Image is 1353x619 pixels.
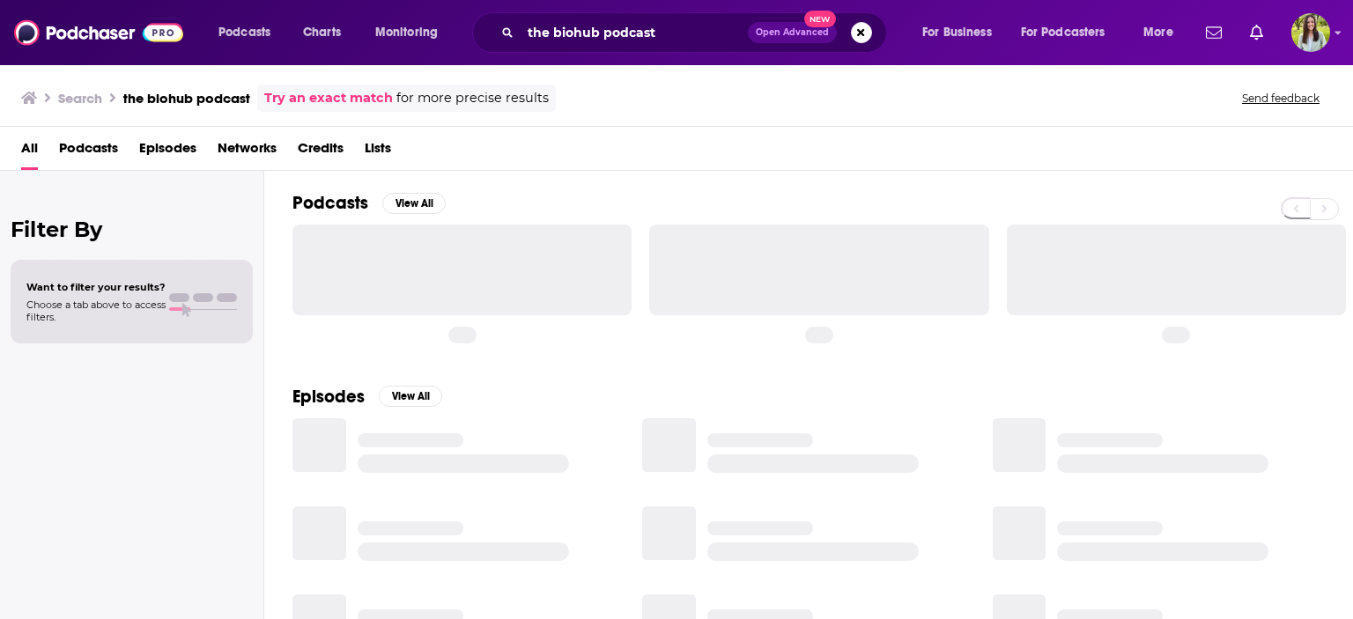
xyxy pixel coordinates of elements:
img: Podchaser - Follow, Share and Rate Podcasts [14,16,183,49]
span: New [804,11,836,27]
button: View All [379,386,442,407]
span: For Podcasters [1021,20,1105,45]
span: Monitoring [375,20,438,45]
h2: Filter By [11,217,253,242]
a: Podcasts [59,134,118,170]
span: More [1143,20,1173,45]
span: For Business [922,20,992,45]
span: for more precise results [396,88,549,108]
span: Charts [303,20,341,45]
span: Want to filter your results? [26,281,166,293]
div: Search podcasts, credits, & more... [489,12,904,53]
button: Send feedback [1237,91,1325,106]
h2: Podcasts [292,192,368,214]
a: Charts [292,18,351,47]
input: Search podcasts, credits, & more... [521,18,748,47]
h2: Episodes [292,386,365,408]
button: open menu [1009,18,1131,47]
h3: Search [58,90,102,107]
button: open menu [206,18,293,47]
button: Open AdvancedNew [748,22,837,43]
span: Logged in as meaghanyoungblood [1291,13,1330,52]
span: Open Advanced [756,28,829,37]
img: User Profile [1291,13,1330,52]
span: Podcasts [218,20,270,45]
a: EpisodesView All [292,386,442,408]
a: Show notifications dropdown [1243,18,1270,48]
a: Episodes [139,134,196,170]
button: open menu [1131,18,1195,47]
a: Lists [365,134,391,170]
span: Choose a tab above to access filters. [26,298,166,323]
h3: the biohub podcast [123,90,250,107]
button: View All [382,193,446,214]
a: All [21,134,38,170]
a: Show notifications dropdown [1199,18,1229,48]
button: open menu [910,18,1014,47]
button: open menu [363,18,461,47]
a: Networks [218,134,277,170]
a: Try an exact match [264,88,393,108]
button: Show profile menu [1291,13,1330,52]
a: PodcastsView All [292,192,446,214]
a: Credits [298,134,344,170]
